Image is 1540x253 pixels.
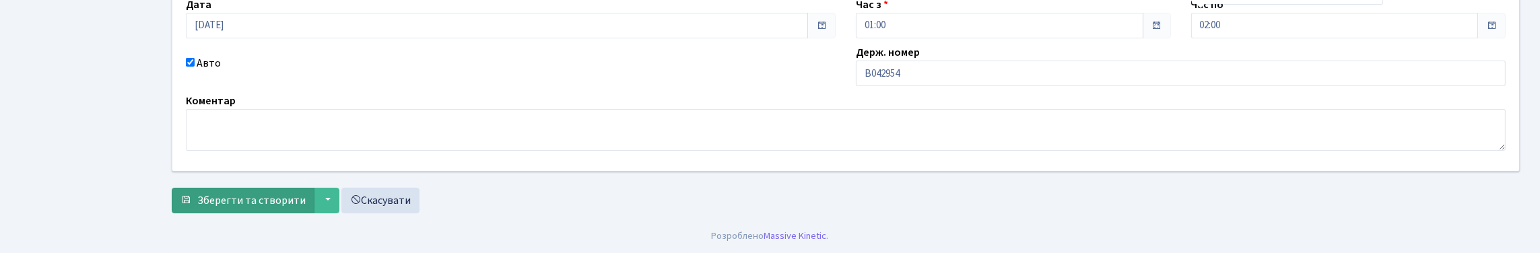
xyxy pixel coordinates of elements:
button: Зберегти та створити [172,188,314,213]
a: Скасувати [341,188,420,213]
label: Коментар [186,93,236,109]
a: Massive Kinetic [764,229,827,243]
div: Розроблено . [712,229,829,244]
span: Зберегти та створити [197,193,306,208]
label: Авто [197,55,221,71]
label: Держ. номер [856,44,920,61]
input: АА1234АА [856,61,1506,86]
